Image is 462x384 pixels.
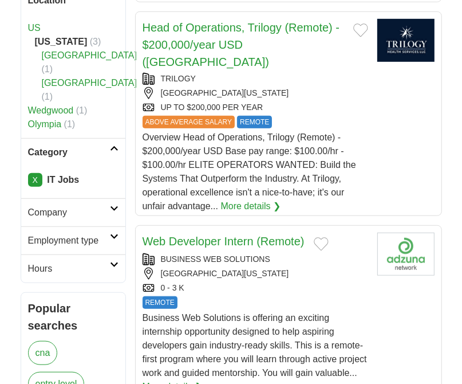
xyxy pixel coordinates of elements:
[237,116,272,128] span: REMOTE
[42,50,137,60] a: [GEOGRAPHIC_DATA]
[28,146,110,159] h2: Category
[47,175,79,185] strong: IT Jobs
[377,233,435,276] img: Company logo
[28,23,41,33] a: US
[76,105,88,115] span: (1)
[143,235,305,248] a: Web Developer Intern (Remote)
[143,268,368,280] div: [GEOGRAPHIC_DATA][US_STATE]
[42,64,53,74] span: (1)
[143,132,356,211] span: Overview Head of Operations, Trilogy (Remote) - $200,000/year USD Base pay range: $100.00/hr - $1...
[21,226,125,254] a: Employment type
[28,119,62,129] a: Olympia
[143,282,368,294] div: 0 - 3 K
[143,87,368,99] div: [GEOGRAPHIC_DATA][US_STATE]
[143,253,368,265] div: BUSINESS WEB SOLUTIONS
[90,37,101,46] span: (3)
[353,23,368,37] button: Add to favorite jobs
[21,138,125,166] a: Category
[221,199,281,213] a: More details ❯
[21,198,125,226] a: Company
[28,341,58,365] a: cna
[377,19,435,62] img: Trilogy Health Services logo
[21,254,125,283] a: Hours
[42,78,137,88] a: [GEOGRAPHIC_DATA]
[42,92,53,101] span: (1)
[35,37,88,46] strong: [US_STATE]
[28,262,110,276] h2: Hours
[28,105,74,115] a: Wedgwood
[28,206,110,220] h2: Company
[28,173,42,187] a: X
[161,74,196,83] a: TRILOGY
[143,313,367,378] span: Business Web Solutions is offering an exciting internship opportunity designed to help aspiring d...
[64,119,76,129] span: (1)
[314,237,329,251] button: Add to favorite jobs
[143,21,340,68] a: Head of Operations, Trilogy (Remote) - $200,000/year USD ([GEOGRAPHIC_DATA])
[143,116,235,128] span: ABOVE AVERAGE SALARY
[28,234,110,248] h2: Employment type
[143,296,177,309] span: REMOTE
[28,300,119,334] h2: Popular searches
[143,101,368,113] div: UP TO $200,000 PER YEAR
